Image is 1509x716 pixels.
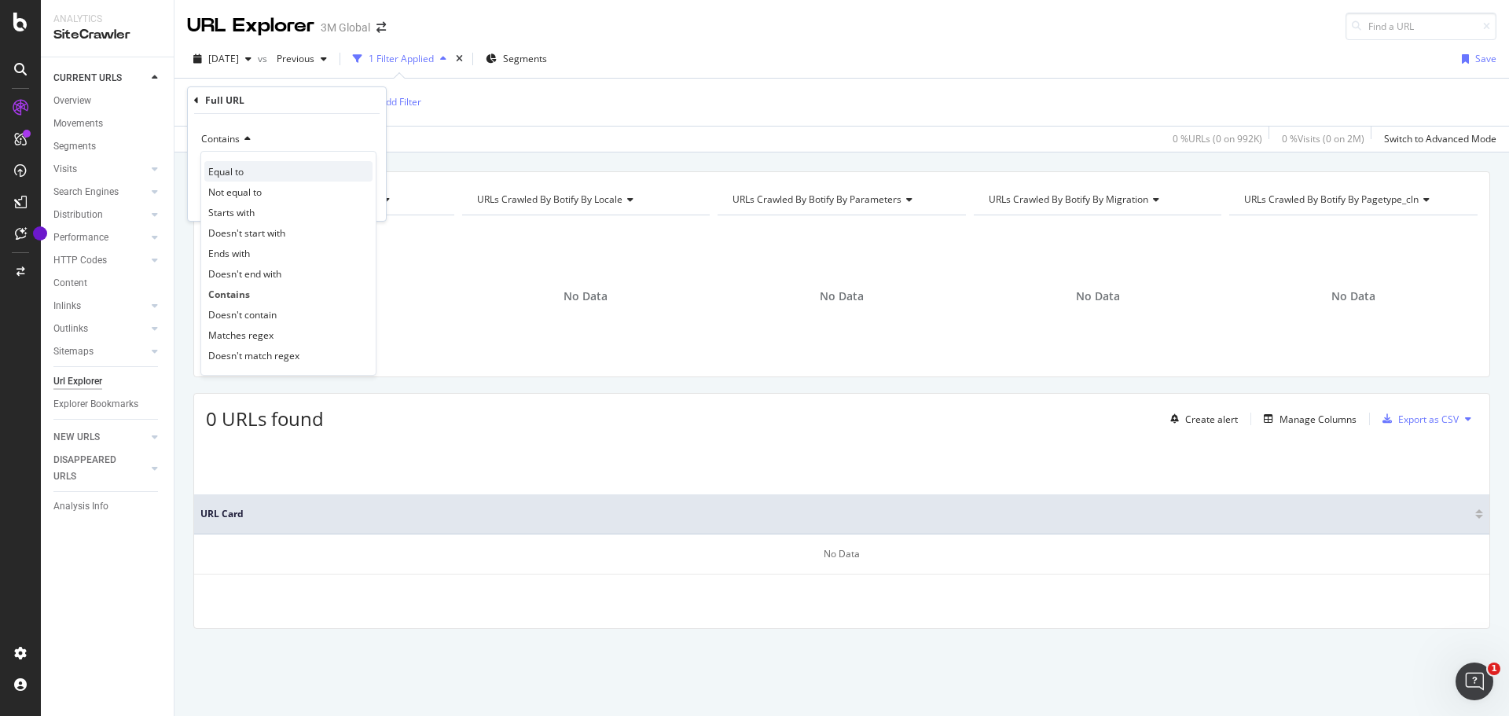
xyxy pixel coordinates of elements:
div: NEW URLS [53,429,100,446]
span: URLs Crawled By Botify By migration [989,193,1148,206]
span: Segments [503,52,547,65]
span: No Data [1076,288,1120,304]
span: Doesn't end with [208,267,281,281]
div: Save [1475,52,1496,65]
h4: URLs Crawled By Botify By parameters [729,187,952,212]
button: Export as CSV [1376,406,1459,431]
div: Add Filter [380,95,421,108]
button: [DATE] [187,46,258,72]
span: Ends with [208,247,250,260]
a: Distribution [53,207,147,223]
button: 1 Filter Applied [347,46,453,72]
div: Movements [53,116,103,132]
div: DISAPPEARED URLS [53,452,133,485]
button: Segments [479,46,553,72]
span: Contains [208,288,250,301]
div: arrow-right-arrow-left [376,22,386,33]
span: No Data [1331,288,1375,304]
h4: URLs Crawled By Botify By locale [474,187,696,212]
a: Movements [53,116,163,132]
div: Content [53,275,87,292]
div: CURRENT URLS [53,70,122,86]
span: No Data [820,288,864,304]
span: URL Card [200,507,1471,521]
button: Save [1456,46,1496,72]
a: Inlinks [53,298,147,314]
div: Performance [53,229,108,246]
div: URL Explorer [187,13,314,39]
button: Create alert [1164,406,1238,431]
span: Equal to [208,165,244,178]
div: SiteCrawler [53,26,161,44]
a: CURRENT URLS [53,70,147,86]
div: Tooltip anchor [33,226,47,241]
div: No Data [194,534,1489,575]
div: Url Explorer [53,373,102,390]
a: Segments [53,138,163,155]
a: Outlinks [53,321,147,337]
button: Manage Columns [1257,409,1357,428]
a: Visits [53,161,147,178]
div: 0 % Visits ( 0 on 2M ) [1282,132,1364,145]
a: Sitemaps [53,343,147,360]
input: Find a URL [1346,13,1496,40]
a: Overview [53,93,163,109]
div: Distribution [53,207,103,223]
span: Contains [201,132,240,145]
span: No Data [564,288,608,304]
a: Analysis Info [53,498,163,515]
a: Performance [53,229,147,246]
h4: URLs Crawled By Botify By pagetype_cln [1241,187,1463,212]
div: HTTP Codes [53,252,107,269]
button: Switch to Advanced Mode [1378,127,1496,152]
div: Manage Columns [1280,413,1357,426]
div: Explorer Bookmarks [53,396,138,413]
span: Doesn't contain [208,308,277,321]
iframe: Intercom live chat [1456,663,1493,700]
span: 0 URLs found [206,406,324,431]
div: 3M Global [321,20,370,35]
div: Full URL [205,94,244,107]
span: vs [258,52,270,65]
button: Cancel [194,193,244,208]
span: URLs Crawled By Botify By locale [477,193,622,206]
span: Not equal to [208,185,262,199]
a: Search Engines [53,184,147,200]
div: Sitemaps [53,343,94,360]
div: Export as CSV [1398,413,1459,426]
button: Previous [270,46,333,72]
div: Inlinks [53,298,81,314]
span: Previous [270,52,314,65]
div: Segments [53,138,96,155]
div: Outlinks [53,321,88,337]
a: Explorer Bookmarks [53,396,163,413]
span: URLs Crawled By Botify By pagetype_cln [1244,193,1419,206]
a: Content [53,275,163,292]
div: Search Engines [53,184,119,200]
div: times [453,51,466,67]
span: Starts with [208,206,255,219]
a: HTTP Codes [53,252,147,269]
span: Doesn't start with [208,226,285,240]
span: Matches regex [208,329,274,342]
span: URLs Crawled By Botify By parameters [732,193,901,206]
a: NEW URLS [53,429,147,446]
div: Switch to Advanced Mode [1384,132,1496,145]
a: DISAPPEARED URLS [53,452,147,485]
span: Doesn't match regex [208,349,299,362]
div: 1 Filter Applied [369,52,434,65]
button: Add Filter [358,93,421,112]
span: 2025 Sep. 7th [208,52,239,65]
span: 1 [1488,663,1500,675]
div: Visits [53,161,77,178]
div: Create alert [1185,413,1238,426]
a: Url Explorer [53,373,163,390]
div: Analytics [53,13,161,26]
h4: URLs Crawled By Botify By migration [986,187,1208,212]
div: Analysis Info [53,498,108,515]
div: Overview [53,93,91,109]
div: 0 % URLs ( 0 on 992K ) [1173,132,1262,145]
